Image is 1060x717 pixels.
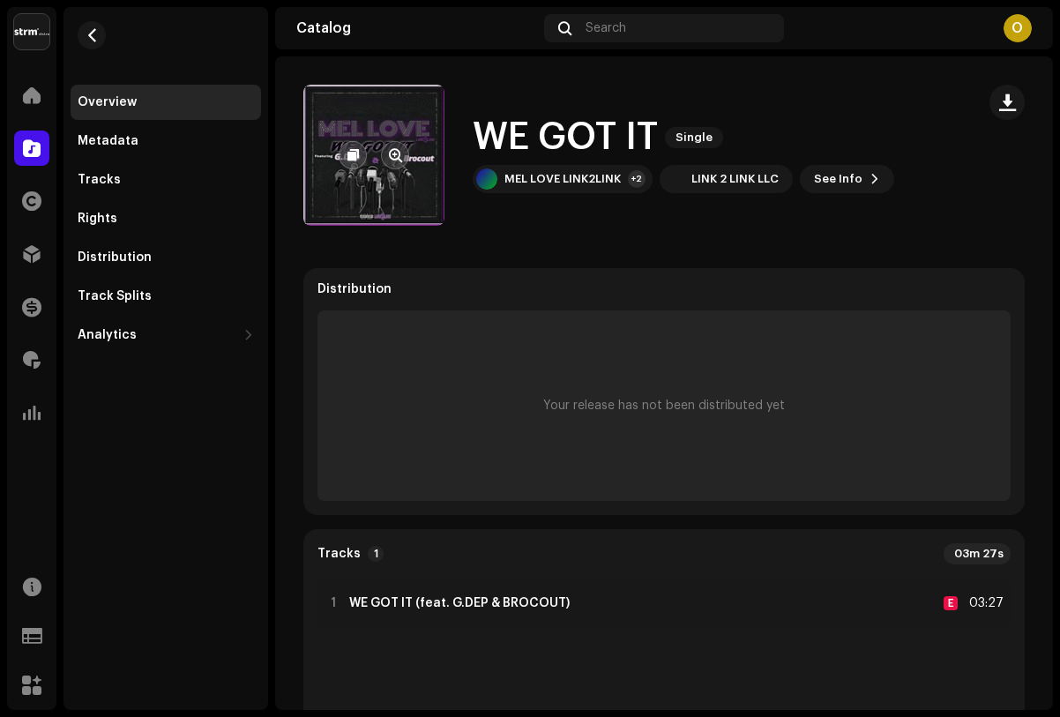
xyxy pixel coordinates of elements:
h1: WE GOT IT [473,117,658,158]
div: E [944,596,958,610]
div: Distribution [78,250,152,265]
re-m-nav-item: Metadata [71,123,261,159]
div: Track Splits [78,289,152,303]
re-m-nav-item: Overview [71,85,261,120]
div: Your release has not been distributed yet [543,399,785,413]
div: Rights [78,212,117,226]
div: Overview [78,95,137,109]
re-m-nav-item: Track Splits [71,279,261,314]
div: Analytics [78,328,137,342]
re-m-nav-dropdown: Analytics [71,317,261,353]
div: LINK 2 LINK LLC [691,172,779,186]
div: Distribution [317,282,392,296]
div: 03:27 [965,593,1004,614]
div: Tracks [78,173,121,187]
div: +2 [628,170,646,188]
span: Search [586,21,626,35]
div: Metadata [78,134,138,148]
strong: WE GOT IT (feat. G.DEP & BROCOUT) [349,596,570,610]
div: Catalog [296,21,537,35]
img: 408b884b-546b-4518-8448-1008f9c76b02 [14,14,49,49]
div: O [1004,14,1032,42]
button: See Info [800,165,894,193]
span: See Info [814,161,862,197]
div: 03m 27s [944,543,1011,564]
re-m-nav-item: Distribution [71,240,261,275]
p-badge: 1 [368,546,384,562]
img: c5c445d6-229a-465d-930f-b885011ab47f [663,168,684,190]
re-m-nav-item: Rights [71,201,261,236]
strong: Tracks [317,547,361,561]
re-m-nav-item: Tracks [71,162,261,198]
span: Single [665,127,723,148]
div: MEL LOVE LINK2LINK [504,172,621,186]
